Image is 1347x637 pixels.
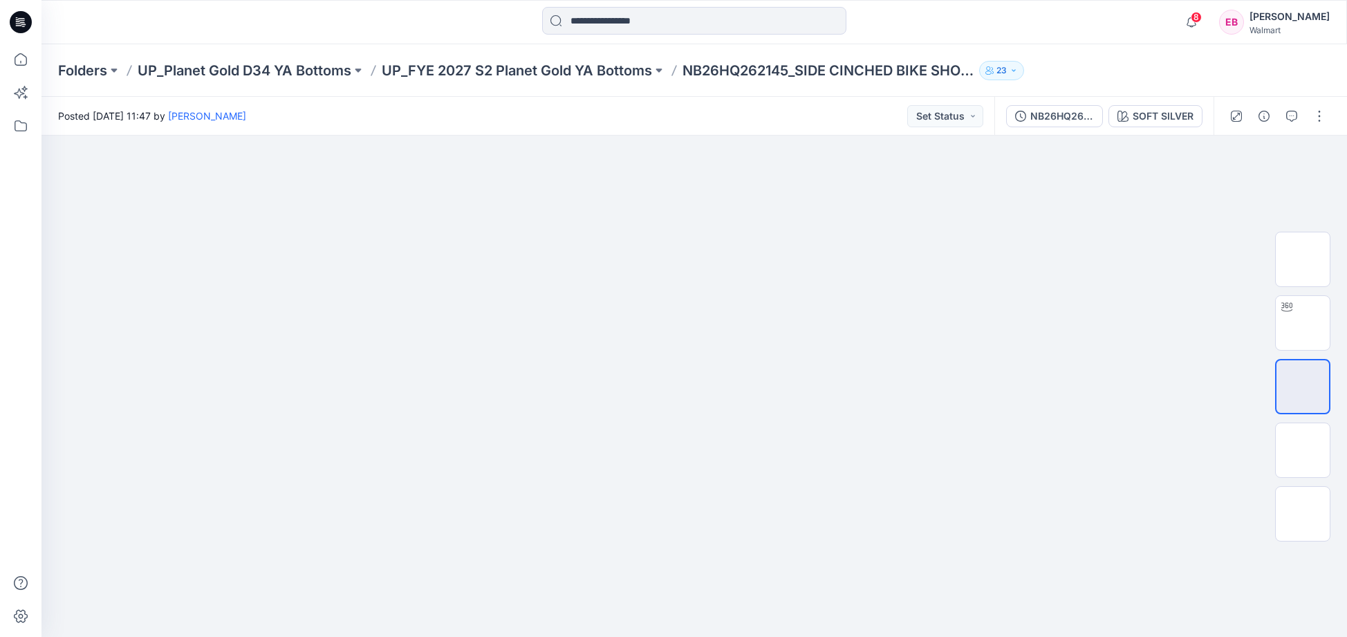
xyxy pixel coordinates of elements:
[979,61,1024,80] button: 23
[138,61,351,80] a: UP_Planet Gold D34 YA Bottoms
[1191,12,1202,23] span: 8
[1108,105,1202,127] button: SOFT SILVER
[1030,109,1094,124] div: NB26HQ262145_ADM_SIDE CINCHED BIKE SHORT
[1133,109,1193,124] div: SOFT SILVER
[58,109,246,123] span: Posted [DATE] 11:47 by
[1250,25,1330,35] div: Walmart
[1219,10,1244,35] div: EB
[682,61,974,80] p: NB26HQ262145_SIDE CINCHED BIKE SHORT
[1253,105,1275,127] button: Details
[58,61,107,80] a: Folders
[996,63,1007,78] p: 23
[382,61,652,80] a: UP_FYE 2027 S2 Planet Gold YA Bottoms
[1250,8,1330,25] div: [PERSON_NAME]
[168,110,246,122] a: [PERSON_NAME]
[1006,105,1103,127] button: NB26HQ262145_ADM_SIDE CINCHED BIKE SHORT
